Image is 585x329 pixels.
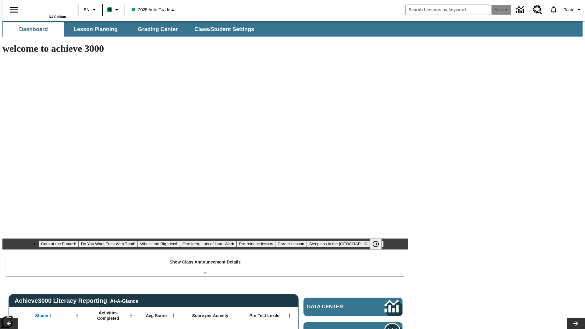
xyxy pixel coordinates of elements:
[138,241,180,247] button: Slide 3 What's the Big Idea?
[180,241,236,247] button: Slide 4 One Idea, Lots of Hard Work
[370,239,382,249] button: Pause
[3,22,64,37] button: Dashboard
[2,22,260,37] div: SubNavbar
[303,298,402,316] a: Data Center
[192,313,229,318] span: Score per Activity
[49,15,66,19] span: NJ Edition
[39,241,79,247] button: Slide 1 Cars of the Future?
[88,310,128,321] span: Activities Completed
[512,2,529,18] a: Data Center
[236,241,275,247] button: Slide 5 Pre-release lesson
[564,7,574,13] span: Tauto
[307,241,384,247] button: Slide 7 Sleepless in the Animal Kingdom
[138,26,178,33] span: Grading Center
[108,6,111,13] span: B
[146,313,167,318] span: Avg Score
[74,26,118,33] span: Lesson Planning
[169,259,241,265] p: Show Class Announcement Details
[110,297,138,304] div: At-A-Glance
[27,3,66,15] a: Home
[250,313,280,318] span: Pre-Test Lexile
[285,311,294,320] button: Open Menu
[35,313,51,318] span: Student
[19,26,48,33] span: Dashboard
[2,43,408,54] h1: welcome to achieve 3000
[65,22,126,37] button: Lesson Planning
[105,4,123,15] button: Boost Class color is mint green. Change class color
[169,311,178,320] button: Open Menu
[406,5,490,15] input: search field
[567,318,585,329] button: Lesson carousel, Next
[370,239,388,249] div: Pause
[127,22,188,37] button: Grading Center
[307,304,364,310] span: Data Center
[126,311,136,320] button: Open Menu
[84,7,90,13] span: EN
[275,241,307,247] button: Slide 6 Career Lesson
[190,22,259,37] button: Class/Student Settings
[5,255,405,276] div: Show Class Announcement Details
[194,26,254,33] span: Class/Student Settings
[73,311,82,320] button: Open Menu
[132,7,174,13] span: 2025 Auto Grade 4
[2,21,583,37] div: SubNavbar
[81,4,101,15] button: Language: EN, Select a language
[15,297,138,304] span: Achieve3000 Literacy Reporting
[562,4,585,15] button: Profile/Settings
[27,2,66,19] div: Home
[79,241,138,247] button: Slide 2 Do You Want Fries With That?
[546,2,562,18] a: Notifications
[529,2,546,18] a: Resource Center, Will open in new tab
[5,1,23,19] button: Open side menu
